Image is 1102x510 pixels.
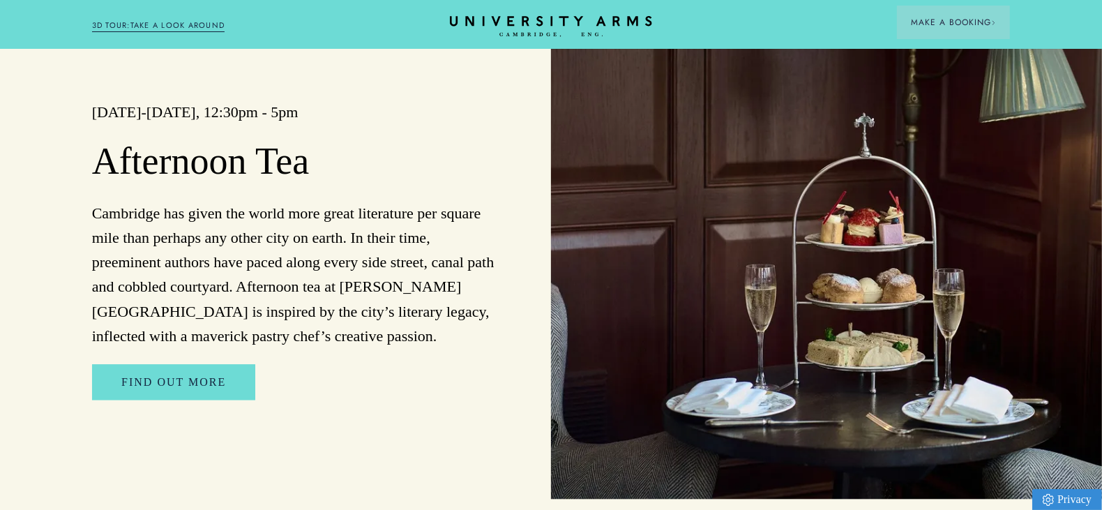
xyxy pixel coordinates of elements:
[92,102,503,123] h3: [DATE]-[DATE], 12:30pm - 5pm
[1032,489,1102,510] a: Privacy
[92,364,255,400] a: Find Out More
[991,20,996,25] img: Arrow icon
[551,3,1102,499] img: image-bb55c6d5985df05f02448bc8011c3291114acdf3-2500x1667-jpg
[92,201,503,348] p: Cambridge has given the world more great literature per square mile than perhaps any other city o...
[897,6,1010,39] button: Make a BookingArrow icon
[911,16,996,29] span: Make a Booking
[1043,494,1054,506] img: Privacy
[450,16,652,38] a: Home
[92,20,225,32] a: 3D TOUR:TAKE A LOOK AROUND
[92,139,503,185] h2: Afternoon Tea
